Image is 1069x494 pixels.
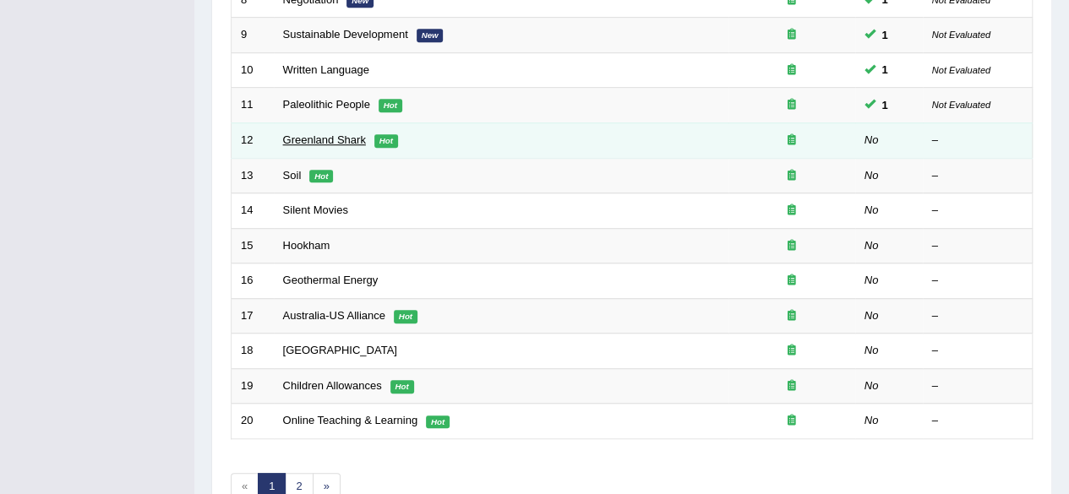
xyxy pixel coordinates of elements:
div: – [932,413,1023,429]
a: Online Teaching & Learning [283,414,418,426]
a: [GEOGRAPHIC_DATA] [283,344,397,356]
div: – [932,378,1023,394]
a: Geothermal Energy [283,274,379,286]
td: 18 [232,334,274,369]
em: No [864,344,879,356]
span: You can still take this question [875,61,895,79]
div: – [932,203,1023,219]
div: Exam occurring question [738,308,846,324]
td: 14 [232,193,274,229]
em: No [864,309,879,322]
a: Soil [283,169,302,182]
em: No [864,239,879,252]
td: 12 [232,122,274,158]
a: Hookham [283,239,330,252]
div: Exam occurring question [738,238,846,254]
small: Not Evaluated [932,65,990,75]
div: Exam occurring question [738,168,846,184]
div: – [932,168,1023,184]
em: Hot [309,170,333,183]
em: Hot [394,310,417,323]
div: Exam occurring question [738,27,846,43]
div: – [932,273,1023,289]
td: 10 [232,52,274,88]
div: Exam occurring question [738,133,846,149]
em: Hot [374,134,398,148]
a: Silent Movies [283,204,348,216]
em: Hot [379,99,402,112]
a: Children Allowances [283,379,382,392]
td: 15 [232,228,274,263]
em: No [864,204,879,216]
td: 16 [232,263,274,299]
div: Exam occurring question [738,413,846,429]
em: No [864,133,879,146]
td: 13 [232,158,274,193]
small: Not Evaluated [932,30,990,40]
div: Exam occurring question [738,62,846,79]
div: – [932,133,1023,149]
em: Hot [390,380,414,394]
td: 11 [232,88,274,123]
span: You can still take this question [875,96,895,114]
div: – [932,308,1023,324]
a: Written Language [283,63,369,76]
a: Sustainable Development [283,28,408,41]
em: No [864,169,879,182]
em: No [864,274,879,286]
em: No [864,414,879,426]
div: Exam occurring question [738,273,846,289]
td: 19 [232,368,274,404]
a: Australia-US Alliance [283,309,385,322]
small: Not Evaluated [932,100,990,110]
div: Exam occurring question [738,378,846,394]
span: You can still take this question [875,26,895,44]
td: 9 [232,18,274,53]
div: – [932,238,1023,254]
em: No [864,379,879,392]
a: Greenland Shark [283,133,366,146]
a: Paleolithic People [283,98,370,111]
div: Exam occurring question [738,203,846,219]
td: 17 [232,298,274,334]
div: – [932,343,1023,359]
em: Hot [426,415,450,429]
td: 20 [232,404,274,439]
em: New [417,29,444,42]
div: Exam occurring question [738,343,846,359]
div: Exam occurring question [738,97,846,113]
